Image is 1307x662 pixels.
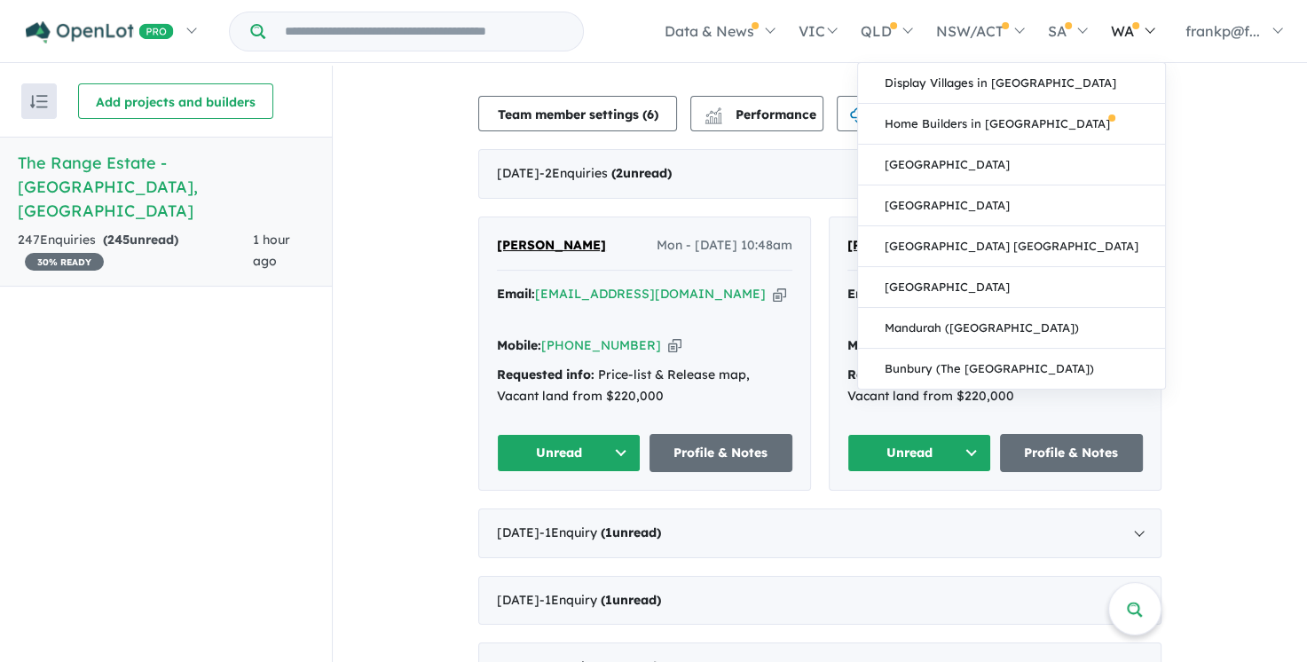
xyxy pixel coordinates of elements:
strong: ( unread) [601,592,661,608]
img: download icon [850,107,868,125]
img: bar-chart.svg [705,113,722,124]
div: [DATE] [478,508,1161,558]
span: [PERSON_NAME] [497,237,606,253]
div: Price-list & Release map, Vacant land from $220,000 [497,365,792,407]
strong: ( unread) [611,165,672,181]
button: Unread [497,434,641,472]
button: Copy [773,285,786,303]
a: [PHONE_NUMBER] [541,337,661,353]
a: [PERSON_NAME] [497,235,606,256]
span: [PERSON_NAME] [847,237,957,253]
h5: The Range Estate - [GEOGRAPHIC_DATA] , [GEOGRAPHIC_DATA] [18,151,314,223]
span: - 2 Enquir ies [539,165,672,181]
span: 245 [107,232,130,248]
span: 1 hour ago [253,232,290,269]
a: [GEOGRAPHIC_DATA] [GEOGRAPHIC_DATA] [858,226,1165,267]
a: [GEOGRAPHIC_DATA] [858,267,1165,308]
button: Performance [690,96,823,131]
a: [PERSON_NAME] [847,235,957,256]
span: 1 [605,592,612,608]
strong: Requested info: [497,366,594,382]
span: frankp@f... [1185,22,1260,40]
span: 30 % READY [25,253,104,271]
span: - 1 Enquir y [539,592,661,608]
a: Bunbury (The [GEOGRAPHIC_DATA]) [858,349,1165,389]
span: 1 [605,524,612,540]
span: - 1 Enquir y [539,524,661,540]
img: line-chart.svg [705,107,721,117]
a: Profile & Notes [650,434,793,472]
div: [DATE] [478,576,1161,626]
button: Team member settings (6) [478,96,677,131]
button: Unread [847,434,991,472]
button: Add projects and builders [78,83,273,119]
a: Display Villages in [GEOGRAPHIC_DATA] [858,63,1165,104]
a: [GEOGRAPHIC_DATA] [858,185,1165,226]
img: sort.svg [30,95,48,108]
div: Price-list & Release map, Vacant land from $220,000 [847,365,1143,407]
a: Home Builders in [GEOGRAPHIC_DATA] [858,104,1165,145]
strong: Requested info: [847,366,945,382]
span: Mon - [DATE] 10:48am [657,235,792,256]
strong: Email: [847,286,886,302]
a: [GEOGRAPHIC_DATA] [858,145,1165,185]
span: 6 [647,106,654,122]
strong: ( unread) [103,232,178,248]
input: Try estate name, suburb, builder or developer [269,12,579,51]
button: CSV download [837,96,980,131]
strong: ( unread) [601,524,661,540]
a: Profile & Notes [1000,434,1144,472]
button: Copy [668,336,681,355]
div: [DATE] [478,149,1161,199]
strong: Email: [497,286,535,302]
strong: Mobile: [847,337,892,353]
span: Performance [707,106,816,122]
img: Openlot PRO Logo White [26,21,174,43]
div: 247 Enquir ies [18,230,253,272]
span: 2 [616,165,623,181]
strong: Mobile: [497,337,541,353]
a: Mandurah ([GEOGRAPHIC_DATA]) [858,308,1165,349]
a: [EMAIL_ADDRESS][DOMAIN_NAME] [535,286,766,302]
